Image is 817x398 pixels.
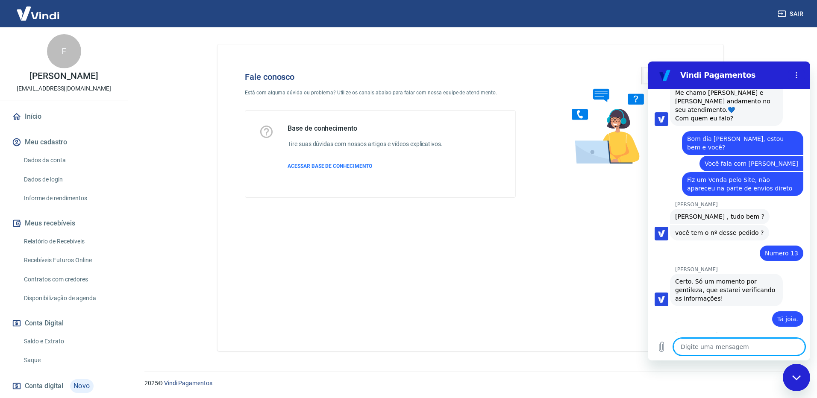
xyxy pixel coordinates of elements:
[776,6,807,22] button: Sair
[21,152,118,169] a: Dados da conta
[10,376,118,396] a: Conta digitalNovo
[10,133,118,152] button: Meu cadastro
[29,72,98,81] p: [PERSON_NAME]
[25,380,63,392] span: Conta digital
[10,0,66,26] img: Vindi
[21,271,118,288] a: Contratos com credores
[10,214,118,233] button: Meus recebíveis
[783,364,810,391] iframe: Botão para abrir a janela de mensagens, conversa em andamento
[70,379,94,393] span: Novo
[288,162,443,170] a: ACESSAR BASE DE CONHECIMENTO
[245,72,516,82] h4: Fale conosco
[21,351,118,369] a: Saque
[288,140,443,149] h6: Tire suas dúvidas com nossos artigos e vídeos explicativos.
[21,252,118,269] a: Recebíveis Futuros Online
[164,380,212,386] a: Vindi Pagamentos
[288,124,443,133] h5: Base de conhecimento
[21,171,118,188] a: Dados de login
[245,89,516,97] p: Está com alguma dúvida ou problema? Utilize os canais abaixo para falar com nossa equipe de atend...
[21,233,118,250] a: Relatório de Recebíveis
[144,379,796,388] p: 2025 ©
[555,58,685,172] img: Fale conosco
[10,107,118,126] a: Início
[288,163,372,169] span: ACESSAR BASE DE CONHECIMENTO
[47,34,81,68] div: F
[21,333,118,350] a: Saldo e Extrato
[648,61,810,360] iframe: Janela de mensagens
[21,290,118,307] a: Disponibilização de agenda
[10,314,118,333] button: Conta Digital
[17,84,111,93] p: [EMAIL_ADDRESS][DOMAIN_NAME]
[21,190,118,207] a: Informe de rendimentos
